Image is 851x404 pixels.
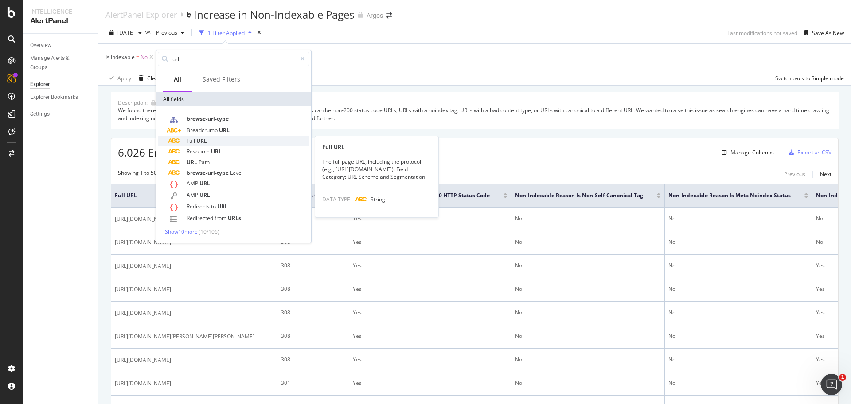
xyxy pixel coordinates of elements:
[315,143,438,151] div: Full URL
[322,196,351,203] span: DATA TYPE:
[115,285,171,294] span: [URL][DOMAIN_NAME]
[187,214,215,222] span: Redirected
[187,203,211,210] span: Redirects
[115,262,171,271] span: [URL][DOMAIN_NAME]
[118,106,831,122] div: We found there to be an increase in non-indexable pages. Non-indexable pages can be non-200 statu...
[115,332,254,341] span: [URL][DOMAIN_NAME][PERSON_NAME][PERSON_NAME]
[281,238,345,246] div: 308
[145,28,152,36] span: vs
[105,10,177,20] a: AlertPanel Explorer
[30,93,78,102] div: Explorer Bookmarks
[172,52,296,66] input: Search by field name
[772,71,844,85] button: Switch back to Simple mode
[105,71,131,85] button: Apply
[353,285,507,293] div: Yes
[515,285,661,293] div: No
[152,29,177,36] span: Previous
[281,285,345,293] div: 308
[228,214,241,222] span: URLs
[668,332,808,340] div: No
[281,379,345,387] div: 301
[30,93,92,102] a: Explorer Bookmarks
[155,52,191,63] button: Add Filter
[727,29,797,37] div: Last modifications not saved
[820,170,831,178] div: Next
[353,332,507,340] div: Yes
[230,169,243,177] span: Level
[668,192,791,200] span: Non-Indexable Reason is Meta noindex Status
[117,75,131,82] div: Apply
[515,192,643,200] span: Non-Indexable Reason is Non-Self Canonical Tag
[353,356,507,364] div: Yes
[105,26,145,40] button: [DATE]
[281,309,345,317] div: 308
[203,75,240,84] div: Saved Filters
[147,75,160,82] div: Clear
[281,215,345,223] div: 301
[668,356,808,364] div: No
[141,51,148,63] span: No
[187,126,219,134] span: Breadcrumb
[386,12,392,19] div: arrow-right-arrow-left
[515,309,661,317] div: No
[211,203,217,210] span: to
[730,149,774,156] div: Manage Columns
[30,54,92,72] a: Manage Alerts & Groups
[668,379,808,387] div: No
[187,191,199,199] span: AMP
[515,215,661,223] div: No
[797,149,831,156] div: Export as CSV
[30,80,50,89] div: Explorer
[174,75,181,84] div: All
[839,374,846,381] span: 1
[115,238,171,247] span: [URL][DOMAIN_NAME]
[820,169,831,180] button: Next
[156,92,311,106] div: All fields
[367,11,383,20] div: Argos
[353,379,507,387] div: Yes
[785,145,831,160] button: Export as CSV
[668,309,808,317] div: No
[136,53,139,61] span: =
[30,16,91,26] div: AlertPanel
[30,80,92,89] a: Explorer
[801,26,844,40] button: Save As New
[211,148,222,155] span: URL
[115,356,171,365] span: [URL][DOMAIN_NAME]
[515,379,661,387] div: No
[194,7,354,22] div: Increase in Non-Indexable Pages
[821,374,842,395] iframe: Intercom live chat
[515,238,661,246] div: No
[30,54,83,72] div: Manage Alerts & Groups
[515,356,661,364] div: No
[196,137,207,145] span: URL
[115,309,171,318] span: [URL][DOMAIN_NAME]
[187,180,199,187] span: AMP
[515,262,661,270] div: No
[219,126,230,134] span: URL
[118,99,148,106] div: Description:
[187,158,199,166] span: URL
[199,228,219,235] span: ( 10 / 106 )
[187,169,230,177] span: browse-url-type
[115,215,171,224] span: [URL][DOMAIN_NAME]
[315,158,438,180] div: The full page URL, including the protocol (e.g., [URL][DOMAIN_NAME]). Field Category: URL Scheme ...
[165,228,198,235] span: Show 10 more
[187,137,196,145] span: Full
[199,191,210,199] span: URL
[217,203,228,210] span: URL
[281,356,345,364] div: 308
[30,41,92,50] a: Overview
[353,262,507,270] div: Yes
[135,71,160,85] button: Clear
[784,169,805,180] button: Previous
[784,170,805,178] div: Previous
[255,28,263,37] div: times
[668,215,808,223] div: No
[195,26,255,40] button: 1 Filter Applied
[30,41,51,50] div: Overview
[208,29,245,37] div: 1 Filter Applied
[353,215,507,223] div: Yes
[117,29,135,36] span: 2025 Sep. 26th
